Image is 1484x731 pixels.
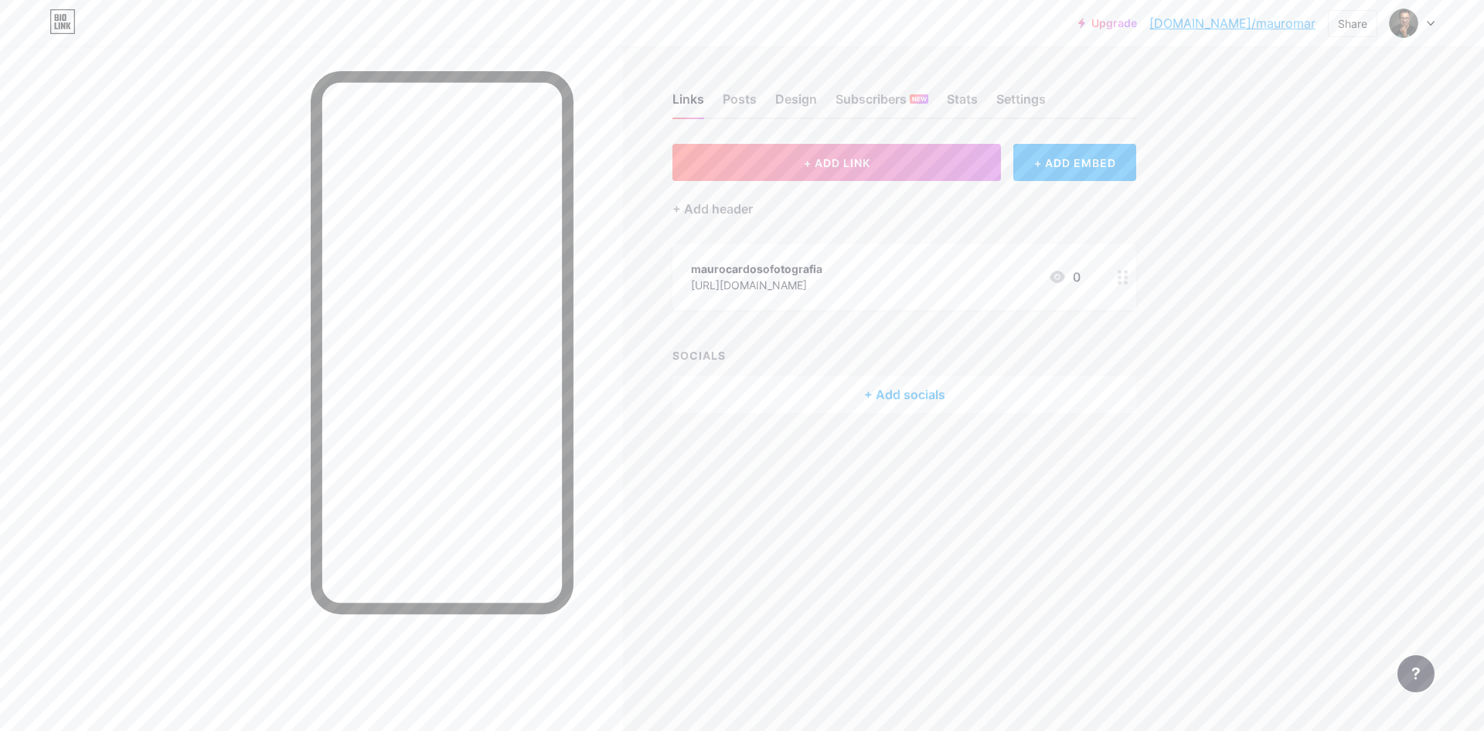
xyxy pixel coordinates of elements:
[1078,17,1137,29] a: Upgrade
[1149,14,1316,32] a: [DOMAIN_NAME]/mauromar
[723,90,757,118] div: Posts
[1389,9,1418,38] img: MAURO MARTINS CARDOSO
[1013,144,1136,181] div: + ADD EMBED
[1048,268,1081,286] div: 0
[947,90,978,118] div: Stats
[691,261,822,277] div: maurocardosofotografia
[775,90,817,118] div: Design
[912,94,927,104] span: NEW
[672,347,1136,364] div: SOCIALS
[691,277,822,293] div: [URL][DOMAIN_NAME]
[804,156,870,169] span: + ADD LINK
[1338,15,1367,32] div: Share
[836,90,928,118] div: Subscribers
[672,90,704,118] div: Links
[672,376,1136,413] div: + Add socials
[672,200,753,218] div: + Add header
[672,144,1001,181] button: + ADD LINK
[996,90,1046,118] div: Settings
